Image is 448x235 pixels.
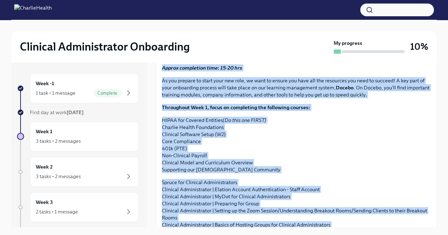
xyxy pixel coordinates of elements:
div: 1 task • 1 message [36,89,75,96]
a: First day at work[DATE] [17,109,139,116]
strong: [DATE] [67,109,84,116]
a: Week 32 tasks • 1 message [17,192,139,222]
strong: Approx completion time: 15-20 hrs [162,65,242,71]
p: As you prepare to start your new role, we want to ensure you have all the resources you need to s... [162,77,431,98]
strong: Docebo [336,84,353,91]
a: Week -11 task • 1 messageComplete [17,74,139,103]
h6: Week 2 [36,163,53,171]
h6: Week -1 [36,80,54,87]
img: CharlieHealth [14,4,52,16]
a: Week 13 tasks • 2 messages [17,122,139,151]
h3: 10% [410,40,428,53]
span: First day at work [30,109,84,116]
h6: Week 1 [36,128,52,135]
em: (Do this one FIRST) [223,117,266,123]
a: Week 23 tasks • 2 messages [17,157,139,187]
div: 3 tasks • 2 messages [36,137,81,145]
strong: Throughout Week 1, focus on completing the following courses: [162,104,310,111]
h6: Week 3 [36,198,53,206]
div: 2 tasks • 1 message [36,208,78,215]
p: HIPAA for Covered Entities Charlie Health Foundations Clinical Software Setup (W2) Core Complianc... [162,117,431,173]
strong: My progress [334,40,362,47]
span: Complete [93,90,121,96]
div: 3 tasks • 2 messages [36,173,81,180]
h2: Clinical Administrator Onboarding [20,40,190,54]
